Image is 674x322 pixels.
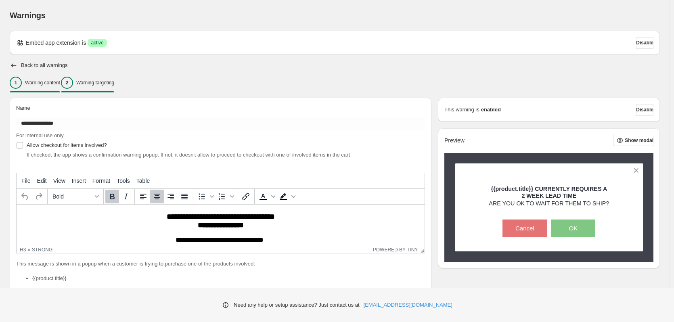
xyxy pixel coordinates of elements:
h2: Preview [444,137,465,144]
button: Formats [49,190,102,203]
span: Warnings [10,11,46,20]
div: Background color [276,190,297,203]
div: Text color [256,190,276,203]
span: Table [136,178,150,184]
span: File [21,178,31,184]
span: View [53,178,65,184]
strong: {{product.title}} CURRENTLY REQUIRES A [491,186,607,192]
a: Powered by Tiny [373,247,418,253]
span: Tools [117,178,130,184]
button: Undo [18,190,32,203]
span: Name [16,105,30,111]
button: 1Warning content [10,74,60,91]
p: This message is shown in a popup when a customer is trying to purchase one of the products involved: [16,260,425,268]
span: For internal use only. [16,132,65,138]
strong: enabled [481,106,501,114]
span: Format [92,178,110,184]
button: Italic [119,190,133,203]
span: Edit [37,178,47,184]
p: Warning content [25,79,60,86]
span: Disable [636,107,653,113]
button: Align left [136,190,150,203]
strong: 2 WEEK LEAD TIME [521,192,576,199]
p: ARE YOU OK TO WAIT FOR THEM TO SHIP? [489,199,609,207]
button: Insert/edit link [239,190,253,203]
span: Show modal [625,137,653,144]
div: 1 [10,77,22,89]
button: Cancel [502,220,547,237]
button: 2Warning targeting [61,74,114,91]
p: Embed app extension is [26,39,86,47]
span: Insert [72,178,86,184]
span: If checked, the app shows a confirmation warning popup. If not, it doesn't allow to proceed to ch... [27,152,350,158]
div: 2 [61,77,73,89]
button: Redo [32,190,46,203]
button: Bold [105,190,119,203]
button: Align right [164,190,178,203]
button: Show modal [613,135,653,146]
span: Allow checkout for items involved? [27,142,107,148]
p: Warning targeting [76,79,114,86]
a: [EMAIL_ADDRESS][DOMAIN_NAME] [364,301,452,309]
span: Disable [636,40,653,46]
h2: Back to all warnings [21,62,68,69]
p: This warning is [444,106,479,114]
button: Disable [636,104,653,115]
div: strong [32,247,52,253]
button: Disable [636,37,653,48]
button: OK [551,220,595,237]
span: Bold [52,193,92,200]
span: active [91,40,103,46]
div: Bullet list [195,190,215,203]
div: » [27,247,30,253]
div: Numbered list [215,190,235,203]
button: Align center [150,190,164,203]
iframe: Rich Text Area [17,205,425,246]
div: h3 [20,247,26,253]
div: Resize [418,246,425,253]
button: Justify [178,190,191,203]
li: {{product.title}} [32,274,425,282]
